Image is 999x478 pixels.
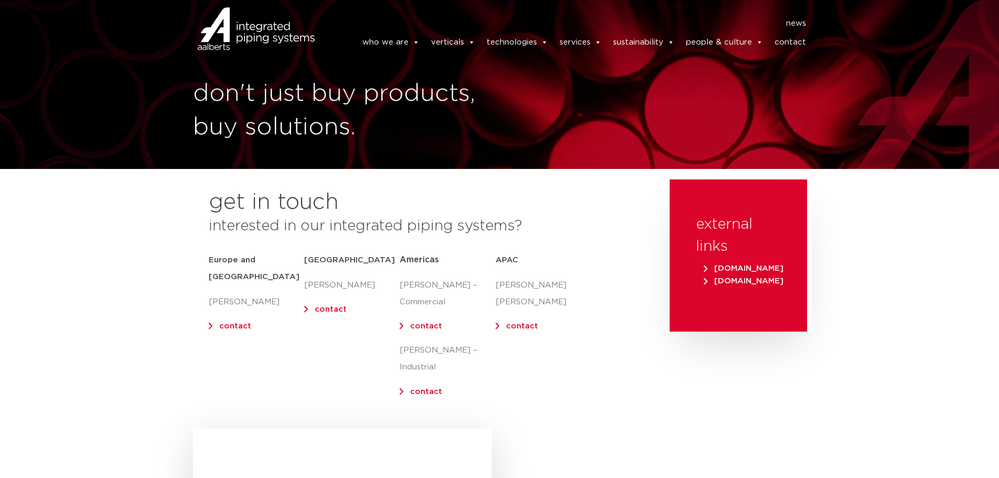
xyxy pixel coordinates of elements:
[209,256,299,281] strong: Europe and [GEOGRAPHIC_DATA]
[219,322,251,330] a: contact
[193,77,495,144] h1: don't just buy products, buy solutions.
[410,322,442,330] a: contact
[315,305,347,313] a: contact
[775,32,806,53] a: contact
[304,277,400,294] p: [PERSON_NAME]
[362,32,420,53] a: who we are
[400,256,439,264] span: Americas
[496,252,591,269] h5: APAC
[400,277,495,311] p: [PERSON_NAME] – Commercial
[704,264,783,272] span: [DOMAIN_NAME]
[330,15,807,32] nav: Menu
[209,190,339,215] h2: get in touch
[304,252,400,269] h5: [GEOGRAPHIC_DATA]
[209,215,643,237] h3: interested in our integrated piping systems?
[410,388,442,396] a: contact
[701,277,786,285] a: [DOMAIN_NAME]
[487,32,548,53] a: technologies
[560,32,601,53] a: services
[701,264,786,272] a: [DOMAIN_NAME]
[613,32,674,53] a: sustainability
[696,214,781,258] h3: external links
[506,322,538,330] a: contact
[496,277,591,311] p: [PERSON_NAME] [PERSON_NAME]
[786,15,806,32] a: news
[686,32,763,53] a: people & culture
[400,342,495,376] p: [PERSON_NAME] – Industrial
[431,32,475,53] a: verticals
[704,277,783,285] span: [DOMAIN_NAME]
[209,294,304,311] p: [PERSON_NAME]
